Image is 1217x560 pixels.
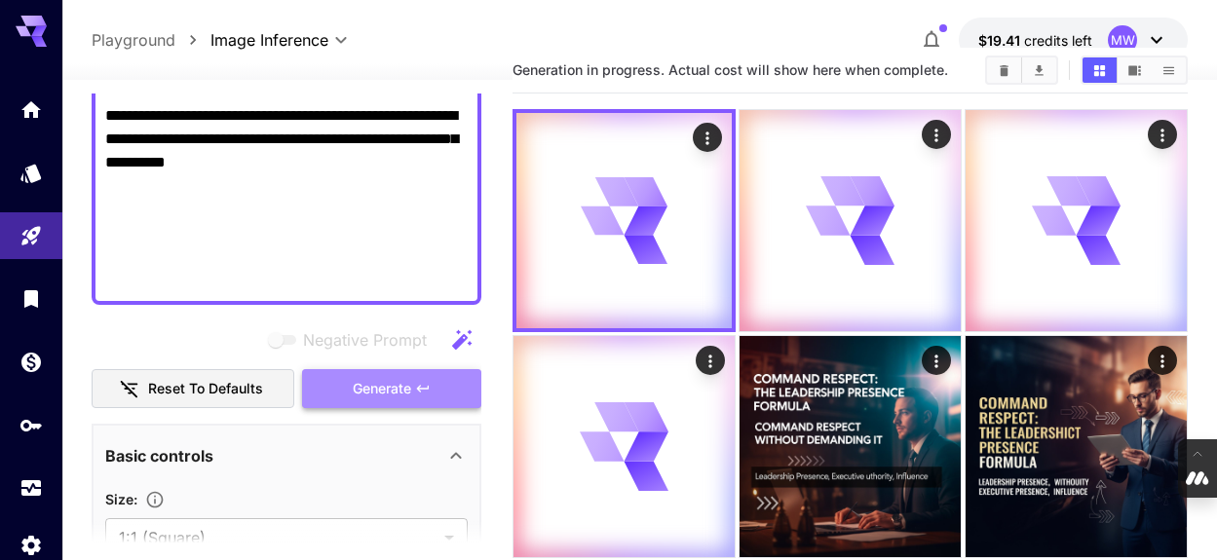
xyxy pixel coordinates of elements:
button: $19.4068MW [959,18,1188,62]
div: Models [19,161,43,185]
div: Basic controls [105,432,468,479]
div: Usage [19,476,43,501]
span: Generation in progress. Actual cost will show here when complete. [513,61,948,78]
img: Z [740,336,961,557]
button: Show media in list view [1152,57,1186,83]
img: 2Q== [966,336,1187,557]
button: Generate [302,369,481,409]
div: Playground [19,224,43,248]
nav: breadcrumb [92,28,210,52]
span: Generate [353,377,411,401]
div: $19.4068 [978,30,1092,51]
p: Basic controls [105,444,213,467]
div: Actions [693,123,722,152]
button: Clear All [987,57,1021,83]
div: Settings [19,533,43,557]
div: Actions [922,120,951,149]
button: Show media in grid view [1083,57,1117,83]
span: Negative prompts are not compatible with the selected model. [264,327,442,352]
button: Download All [1022,57,1056,83]
a: Playground [92,28,175,52]
button: Adjust the dimensions of the generated image by specifying its width and height in pixels, or sel... [137,490,172,509]
div: Actions [1148,346,1177,375]
button: Reset to defaults [92,369,294,409]
div: API Keys [19,413,43,437]
span: Size : [105,491,137,507]
div: Actions [696,346,725,375]
span: Negative Prompt [303,328,427,352]
div: Actions [922,346,951,375]
div: Home [19,97,43,122]
div: Actions [1148,120,1177,149]
div: Wallet [19,350,43,374]
div: Library [19,286,43,311]
span: credits left [1024,32,1092,49]
button: Show media in video view [1118,57,1152,83]
div: Clear AllDownload All [985,56,1058,85]
span: $19.41 [978,32,1024,49]
div: Show media in grid viewShow media in video viewShow media in list view [1081,56,1188,85]
span: Image Inference [210,28,328,52]
div: MW [1108,25,1137,55]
